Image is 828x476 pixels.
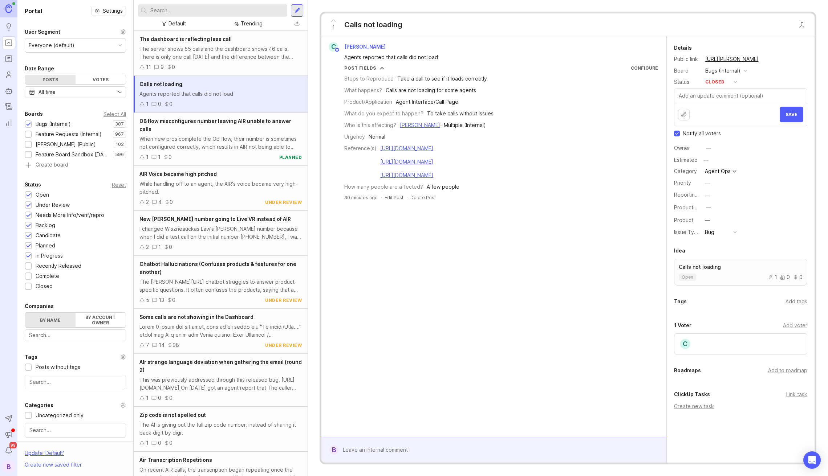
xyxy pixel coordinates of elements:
[5,4,12,13] img: Canny Home
[139,135,302,151] div: When new pros complete the OB flow, their number is sometimes not configured correctly, which res...
[344,65,376,71] div: Post Fields
[678,109,690,120] button: Upload file
[170,198,173,206] div: 0
[139,421,302,437] div: The AI is giving out the full zip code number, instead of sharing it back digit by digit
[2,428,15,441] button: Announcements
[786,112,797,117] span: Save
[705,179,710,187] div: —
[139,90,302,98] div: Agents reported that calls did not load
[139,225,302,241] div: I changed Wiszneauckas Law's [PERSON_NAME] number because when I did a test call on the initial n...
[2,84,15,97] a: Autopilot
[380,172,433,178] a: [URL][DOMAIN_NAME]
[25,28,60,36] div: User Segment
[380,159,433,165] a: [URL][DOMAIN_NAME]
[344,144,377,152] div: Reference(s)
[385,194,403,201] div: Edit Post
[150,7,284,15] input: Search...
[344,65,384,71] button: Post Fields
[139,180,302,196] div: While handling off to an agent, the AIR's voice became very high-pitched.
[25,110,43,118] div: Boards
[705,78,725,86] div: closed
[674,297,687,306] div: Tags
[344,110,423,118] div: What do you expect to happen?
[674,78,699,86] div: Status
[705,228,714,236] div: Bug
[139,45,302,61] div: The server shows 55 calls and the dashboard shows 46 calls. There is only one call [DATE] and the...
[172,63,175,71] div: 0
[674,167,699,175] div: Category
[25,449,64,461] div: Update ' Default '
[29,41,74,49] div: Everyone (default)
[241,20,263,28] div: Trending
[795,17,809,32] button: Close button
[780,275,790,280] div: 0
[76,313,126,327] label: By account owner
[134,354,308,407] a: AIr strange language deviation when gathering the email (round 2)This was previously addressed th...
[674,259,807,286] a: Calls not loadingopen100
[25,64,54,73] div: Date Range
[2,116,15,129] a: Reporting
[139,278,302,294] div: The [PERSON_NAME][URL] chatbot struggles to answer product-specific questions. It often confuses ...
[701,155,711,165] div: —
[146,394,149,402] div: 1
[344,98,392,106] div: Product/Application
[158,100,161,108] div: 0
[38,88,56,96] div: All time
[674,144,699,152] div: Owner
[396,98,458,106] div: Agent Interface/Call Page
[397,75,487,83] div: Take a call to see if it loads correctly
[683,130,721,137] span: Notify all voters
[381,194,382,201] div: ·
[139,359,302,373] span: AIr strange language deviation when gathering the email (round 2)
[103,7,123,15] span: Settings
[146,439,149,447] div: 1
[25,162,126,169] a: Create board
[400,122,440,128] a: [PERSON_NAME]
[427,183,459,191] div: A few people
[139,171,217,177] span: AIR Voice became high pitched
[369,133,385,141] div: Normal
[139,314,253,320] span: Some calls are not showing in the Dashboard
[146,243,149,251] div: 2
[134,31,308,76] a: The dashboard is reflecting less callThe server shows 55 calls and the dashboard shows 46 calls. ...
[36,363,80,371] div: Posts without tags
[169,20,186,28] div: Default
[768,366,807,374] div: Add to roadmap
[803,451,821,469] div: Open Intercom Messenger
[29,331,122,339] input: Search...
[332,24,335,32] span: 1
[139,118,291,132] span: OB flow misconfigures number leaving AIR unable to answer calls
[139,81,182,87] span: Calls not loading
[410,194,436,201] div: Delete Post
[161,63,164,71] div: 9
[679,338,691,350] div: C
[36,201,70,209] div: Under Review
[36,151,109,159] div: Feature Board Sandbox [DATE]
[780,107,803,122] button: Save
[92,6,126,16] button: Settings
[36,272,59,280] div: Complete
[112,183,126,187] div: Reset
[786,390,807,398] div: Link task
[344,20,402,30] div: Calls not loading
[344,86,382,94] div: What happens?
[139,216,291,222] span: New [PERSON_NAME] number going to Live VR instead of AIR
[386,86,476,94] div: Calls are not loading for some agents
[631,65,658,71] a: Configure
[139,36,232,42] span: The dashboard is reflecting less call
[2,36,15,49] a: Portal
[344,183,423,191] div: How many people are affected?
[36,221,55,229] div: Backlog
[25,461,82,469] div: Create new saved filter
[2,52,15,65] a: Roadmaps
[344,133,365,141] div: Urgency
[329,445,338,455] div: B
[116,141,124,147] p: 102
[674,204,713,210] label: ProductboardID
[146,341,149,349] div: 7
[25,353,37,361] div: Tags
[2,100,15,113] a: Changelog
[169,153,172,161] div: 0
[25,401,53,410] div: Categories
